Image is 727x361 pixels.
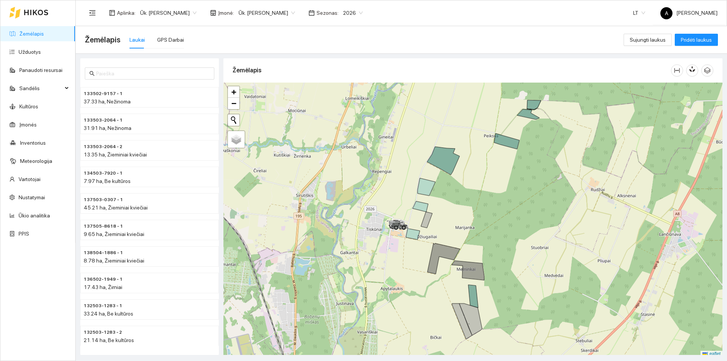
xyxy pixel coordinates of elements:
span: [PERSON_NAME] [660,10,718,16]
span: Sezonas : [317,9,339,17]
a: Zoom in [228,86,239,98]
span: 132503-1283 - 2 [84,329,122,336]
span: Pridėti laukus [681,36,712,44]
span: Aplinka : [117,9,136,17]
span: 33.24 ha, Be kultūros [84,311,133,317]
span: 7.97 ha, Be kultūros [84,178,131,184]
span: 21.14 ha, Be kultūros [84,337,134,343]
span: layout [109,10,115,16]
div: GPS Darbai [157,36,184,44]
a: Nustatymai [19,194,45,200]
span: shop [210,10,216,16]
span: 31.91 ha, Nežinoma [84,125,131,131]
div: Laukai [129,36,145,44]
span: 136502-1949 - 1 [84,276,123,283]
span: 8.78 ha, Žieminiai kviečiai [84,258,144,264]
span: 37.33 ha, Nežinoma [84,98,131,105]
span: Ūk. Arnoldas Reikertas [140,7,197,19]
a: Sujungti laukus [624,37,672,43]
button: menu-fold [85,5,100,20]
a: Užduotys [19,49,41,55]
span: Sujungti laukus [630,36,666,44]
button: column-width [671,64,683,77]
span: 137505-8618 - 1 [84,223,123,230]
span: 133502-9157 - 1 [84,90,123,97]
span: 13.35 ha, Žieminiai kviečiai [84,152,147,158]
span: 134503-7920 - 1 [84,170,123,177]
span: 2026 [343,7,363,19]
a: Kultūros [19,103,38,109]
span: column-width [671,67,683,73]
span: 45.21 ha, Žieminiai kviečiai [84,205,148,211]
a: Meteorologija [20,158,52,164]
span: 133503-2064 - 2 [84,143,122,150]
div: Žemėlapis [232,59,671,81]
a: Leaflet [702,351,721,356]
span: LT [633,7,645,19]
span: search [89,71,95,76]
span: calendar [309,10,315,16]
a: Pridėti laukus [675,37,718,43]
button: Sujungti laukus [624,34,672,46]
span: Žemėlapis [85,34,120,46]
a: Layers [228,131,245,148]
a: Panaudoti resursai [19,67,62,73]
span: 133503-2064 - 1 [84,117,123,124]
a: Žemėlapis [19,31,44,37]
span: 138504-1886 - 1 [84,249,123,256]
a: Ūkio analitika [19,213,50,219]
span: 137503-0307 - 1 [84,196,123,203]
input: Paieška [96,69,210,78]
span: Sandėlis [19,81,62,96]
span: Ūk. Arnoldas Reikertas [239,7,295,19]
a: Vartotojai [19,176,41,182]
a: PPIS [19,231,29,237]
button: Initiate a new search [228,114,239,126]
span: menu-fold [89,9,96,16]
span: − [231,98,236,108]
span: + [231,87,236,97]
button: Pridėti laukus [675,34,718,46]
span: 17.43 ha, Žirniai [84,284,122,290]
a: Inventorius [20,140,46,146]
span: Įmonė : [218,9,234,17]
span: 132503-1283 - 1 [84,302,122,309]
span: 9.65 ha, Žieminiai kviečiai [84,231,144,237]
a: Zoom out [228,98,239,109]
span: A [665,7,668,19]
a: Įmonės [19,122,37,128]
